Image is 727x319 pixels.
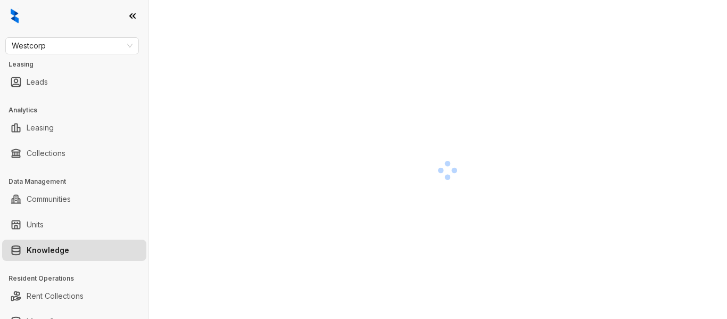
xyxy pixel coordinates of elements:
h3: Leasing [9,60,148,69]
li: Communities [2,189,146,210]
li: Rent Collections [2,285,146,307]
li: Leasing [2,117,146,138]
li: Collections [2,143,146,164]
h3: Analytics [9,105,148,115]
a: Units [27,214,44,235]
a: Leasing [27,117,54,138]
a: Knowledge [27,240,69,261]
li: Units [2,214,146,235]
li: Knowledge [2,240,146,261]
img: logo [11,9,19,23]
a: Collections [27,143,65,164]
h3: Resident Operations [9,274,148,283]
h3: Data Management [9,177,148,186]
a: Leads [27,71,48,93]
a: Communities [27,189,71,210]
a: Rent Collections [27,285,84,307]
li: Leads [2,71,146,93]
span: Westcorp [12,38,133,54]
